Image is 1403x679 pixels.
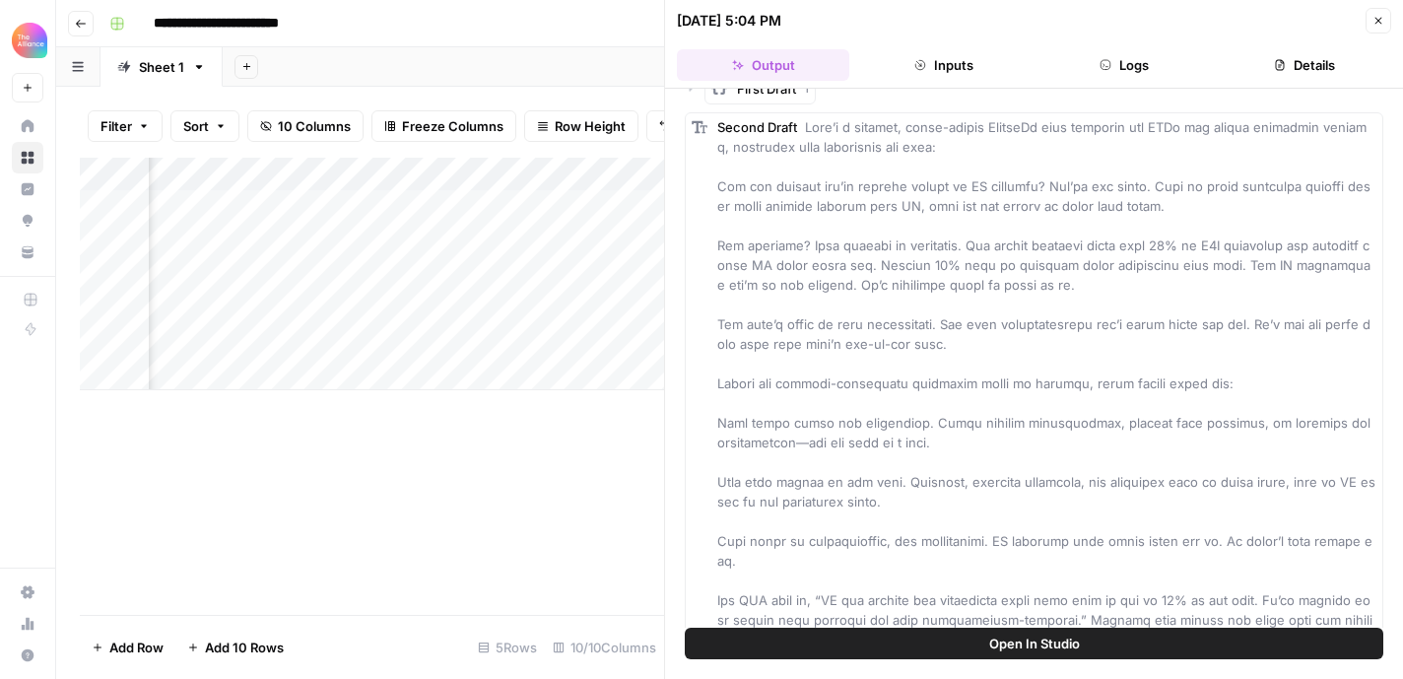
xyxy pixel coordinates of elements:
button: 10 Columns [247,110,364,142]
div: Sheet 1 [139,57,184,77]
div: 10/10 Columns [545,632,664,663]
button: Help + Support [12,640,43,671]
a: Home [12,110,43,142]
a: Settings [12,577,43,608]
button: Workspace: Alliance [12,16,43,65]
button: Open In Studio [685,628,1383,659]
button: First Draft1 [704,73,816,104]
span: Add 10 Rows [205,638,284,657]
a: Opportunities [12,205,43,237]
button: Sort [170,110,239,142]
span: Filter [100,116,132,136]
span: Add Row [109,638,164,657]
span: Row Height [555,116,626,136]
button: Add 10 Rows [175,632,296,663]
span: Freeze Columns [402,116,503,136]
a: Sheet 1 [100,47,223,87]
button: Row Height [524,110,638,142]
button: Details [1219,49,1391,81]
a: Your Data [12,237,43,268]
button: Inputs [857,49,1030,81]
span: First Draft [737,79,796,99]
span: 10 Columns [278,116,351,136]
button: Freeze Columns [371,110,516,142]
img: Alliance Logo [12,23,47,58]
button: Add Row [80,632,175,663]
button: Logs [1038,49,1211,81]
span: Second Draft [717,119,797,135]
button: Output [677,49,849,81]
div: 5 Rows [470,632,545,663]
a: Browse [12,142,43,173]
span: Open In Studio [989,634,1080,653]
span: 1 [804,80,809,98]
a: Usage [12,608,43,640]
button: Filter [88,110,163,142]
div: [DATE] 5:04 PM [677,11,781,31]
a: Insights [12,173,43,205]
span: Sort [183,116,209,136]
